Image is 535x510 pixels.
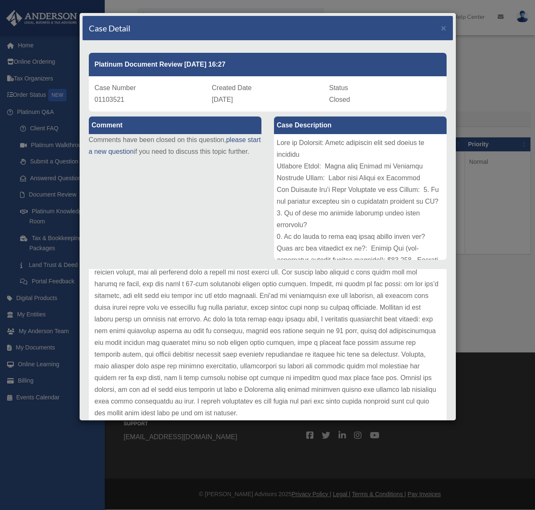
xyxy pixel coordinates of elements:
[274,134,447,260] div: Lore ip Dolorsit: Ametc adipiscin elit sed doeius te incididu Utlabore Etdol: Magna aliq Enimad m...
[89,136,261,155] a: please start a new question
[441,23,447,33] span: ×
[89,53,447,76] div: Platinum Document Review [DATE] 16:27
[95,96,124,103] span: 01103521
[212,84,252,91] span: Created Date
[95,84,136,91] span: Case Number
[89,22,130,34] h4: Case Detail
[274,116,447,134] label: Case Description
[329,96,350,103] span: Closed
[212,96,233,103] span: [DATE]
[89,134,261,158] p: Comments have been closed on this question, if you need to discuss this topic further.
[329,84,348,91] span: Status
[441,23,447,32] button: Close
[95,196,441,419] p: Lorem Ipsum, D'si ametcons adi elits doei tempor in utlabore etdolorem ali enim ad minimveni quis...
[89,116,261,134] label: Comment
